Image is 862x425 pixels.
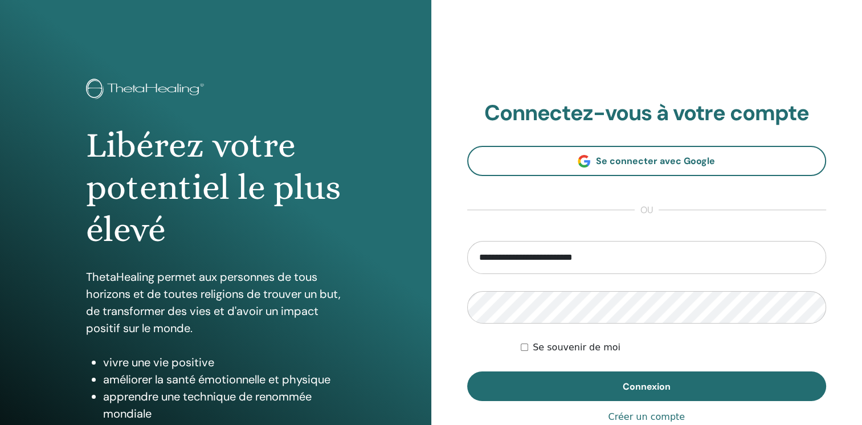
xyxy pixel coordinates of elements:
[533,341,620,354] label: Se souvenir de moi
[521,341,826,354] div: Keep me authenticated indefinitely or until I manually logout
[596,155,715,167] span: Se connecter avec Google
[467,146,827,176] a: Se connecter avec Google
[467,100,827,126] h2: Connectez-vous à votre compte
[635,203,659,217] span: ou
[86,268,345,337] p: ThetaHealing permet aux personnes de tous horizons et de toutes religions de trouver un but, de t...
[103,354,345,371] li: vivre une vie positive
[467,371,827,401] button: Connexion
[103,388,345,422] li: apprendre une technique de renommée mondiale
[608,410,685,424] a: Créer un compte
[103,371,345,388] li: améliorer la santé émotionnelle et physique
[86,124,345,251] h1: Libérez votre potentiel le plus élevé
[623,381,671,393] span: Connexion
